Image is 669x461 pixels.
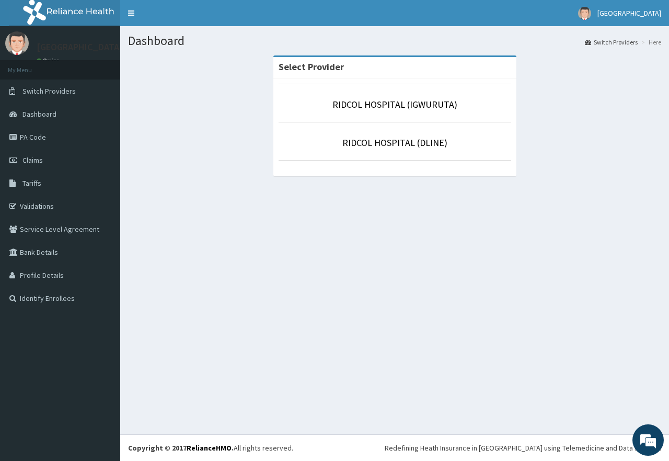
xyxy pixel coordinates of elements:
[37,57,62,64] a: Online
[22,86,76,96] span: Switch Providers
[37,42,123,52] p: [GEOGRAPHIC_DATA]
[22,178,41,188] span: Tariffs
[187,443,232,453] a: RelianceHMO
[128,34,661,48] h1: Dashboard
[120,434,669,461] footer: All rights reserved.
[128,443,234,453] strong: Copyright © 2017 .
[5,31,29,55] img: User Image
[22,109,56,119] span: Dashboard
[385,443,661,453] div: Redefining Heath Insurance in [GEOGRAPHIC_DATA] using Telemedicine and Data Science!
[332,98,457,110] a: RIDCOL HOSPITAL (IGWURUTA)
[597,8,661,18] span: [GEOGRAPHIC_DATA]
[585,38,638,47] a: Switch Providers
[342,137,447,149] a: RIDCOL HOSPITAL (DLINE)
[578,7,591,20] img: User Image
[22,155,43,165] span: Claims
[639,38,661,47] li: Here
[279,61,344,73] strong: Select Provider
